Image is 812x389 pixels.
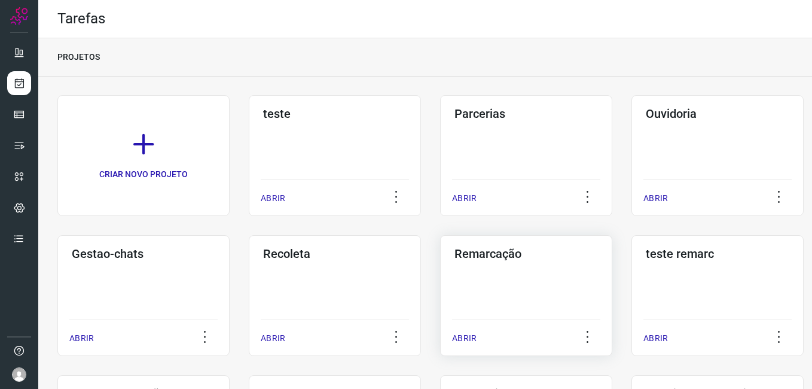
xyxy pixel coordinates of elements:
[10,7,28,25] img: Logo
[72,247,215,261] h3: Gestao-chats
[452,192,477,205] p: ABRIR
[263,247,407,261] h3: Recoleta
[57,10,105,28] h2: Tarefas
[57,51,100,63] p: PROJETOS
[12,367,26,382] img: avatar-user-boy.jpg
[646,247,789,261] h3: teste remarc
[643,192,668,205] p: ABRIR
[646,107,789,121] h3: Ouvidoria
[69,332,94,345] p: ABRIR
[263,107,407,121] h3: teste
[99,168,188,181] p: CRIAR NOVO PROJETO
[454,107,598,121] h3: Parcerias
[261,332,285,345] p: ABRIR
[454,247,598,261] h3: Remarcação
[261,192,285,205] p: ABRIR
[452,332,477,345] p: ABRIR
[643,332,668,345] p: ABRIR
